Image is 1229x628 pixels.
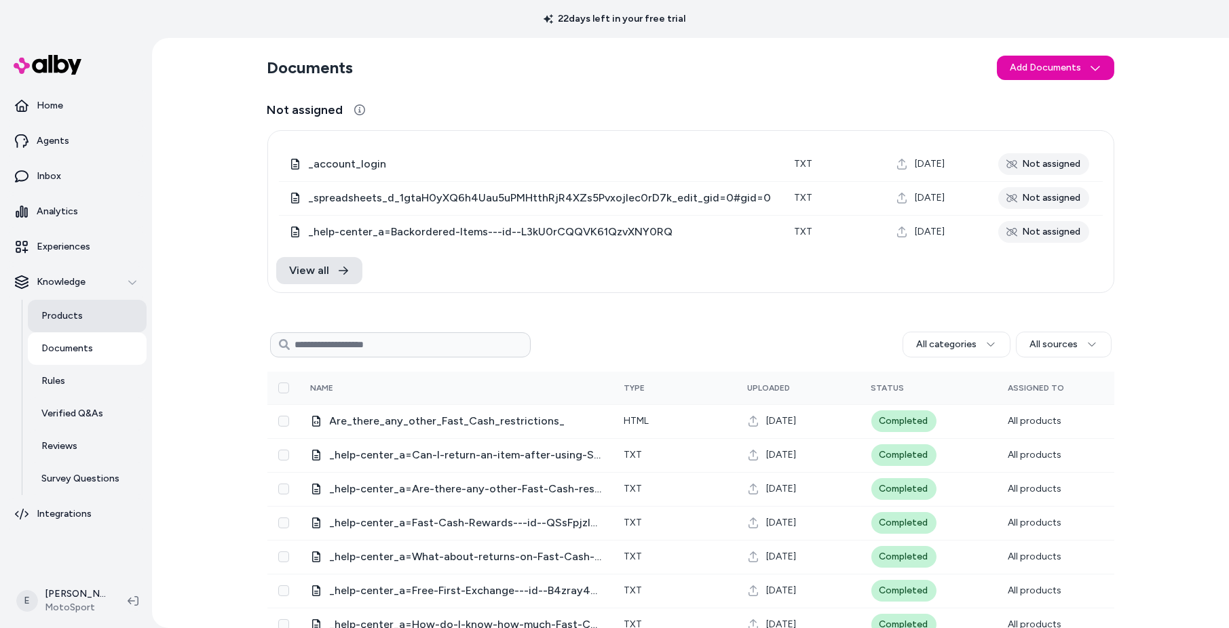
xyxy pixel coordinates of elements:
[767,414,797,428] span: [DATE]
[624,483,643,494] span: txt
[535,12,694,26] p: 22 days left in your free trial
[5,160,147,193] a: Inbox
[767,516,797,530] span: [DATE]
[1008,585,1062,596] span: All products
[998,221,1089,243] div: Not assigned
[917,338,977,351] span: All categories
[311,515,603,531] div: _help-center_a=Fast-Cash-Rewards---id--QSsFpjzIQ8a-Akv9owa0RA.txt
[871,512,937,534] div: Completed
[903,332,1010,357] button: All categories
[311,413,603,429] div: Are_there_any_other_Fast_Cash_restrictions_.html
[1008,449,1062,460] span: All products
[871,478,937,500] div: Completed
[37,275,86,289] p: Knowledge
[998,153,1089,175] div: Not assigned
[37,205,78,218] p: Analytics
[871,546,937,568] div: Completed
[45,587,106,601] p: [PERSON_NAME]
[311,447,603,463] div: _help-center_a=Can-I-return-an-item-after-using-Sezzle---id--fjm0E7w9RPyLEQWtNHbE_g.txt
[45,601,106,614] span: MotoSport
[278,416,289,427] button: Select row
[311,481,603,497] div: _help-center_a=Are-there-any-other-Fast-Cash-restrictions---id--Mb8B5UAETZGijK0xrkCs6Q.txt
[267,57,354,79] h2: Documents
[997,56,1114,80] button: Add Documents
[28,397,147,430] a: Verified Q&As
[915,157,945,171] span: [DATE]
[1008,415,1062,427] span: All products
[871,383,905,393] span: Status
[37,170,61,183] p: Inbox
[1016,332,1112,357] button: All sources
[624,415,649,427] span: html
[41,472,119,486] p: Survey Questions
[624,585,643,596] span: txt
[871,410,937,432] div: Completed
[5,90,147,122] a: Home
[278,517,289,528] button: Select row
[624,383,645,393] span: Type
[28,463,147,495] a: Survey Questions
[37,240,90,254] p: Experiences
[28,332,147,365] a: Documents
[5,125,147,157] a: Agents
[767,584,797,597] span: [DATE]
[37,507,92,521] p: Integrations
[330,447,603,463] span: _help-center_a=Can-I-return-an-item-after-using-Sezzle---id--fjm0E7w9RPyLEQWtNHbE_g
[748,383,791,393] span: Uploaded
[624,449,643,460] span: txt
[1030,338,1078,351] span: All sources
[1008,383,1065,393] span: Assigned To
[5,195,147,228] a: Analytics
[309,190,773,206] span: _spreadsheets_d_1gtaH0yXQ6h4Uau5uPMHtthRjR4XZs5Pvxojlec0rD7k_edit_gid=0#gid=0
[278,450,289,460] button: Select row
[267,100,343,119] span: Not assigned
[1008,517,1062,528] span: All products
[37,99,63,113] p: Home
[330,413,603,429] span: Are_there_any_other_Fast_Cash_restrictions_
[290,156,773,172] div: _account_login.txt
[41,309,83,323] p: Products
[290,224,773,240] div: _help-center_a=Backordered-Items---id--L3kU0rCQQVK61QzvXNY0RQ.txt
[624,517,643,528] span: txt
[41,439,77,453] p: Reviews
[276,257,362,284] a: View all
[278,382,289,393] button: Select all
[309,224,773,240] span: _help-center_a=Backordered-Items---id--L3kU0rCQQVK61QzvXNY0RQ
[290,262,330,279] span: View all
[41,342,93,355] p: Documents
[767,482,797,496] span: [DATE]
[16,590,38,612] span: E
[1008,551,1062,562] span: All products
[37,134,69,148] p: Agents
[278,484,289,494] button: Select row
[795,226,813,237] span: txt
[915,225,945,239] span: [DATE]
[311,549,603,565] div: _help-center_a=What-about-returns-on-Fast-Cash-products---id--Yu95pKXBTJG5gwmLc55ysg.txt
[767,448,797,462] span: [DATE]
[998,187,1089,209] div: Not assigned
[14,55,81,75] img: alby Logo
[5,231,147,263] a: Experiences
[795,158,813,170] span: txt
[5,498,147,530] a: Integrations
[278,585,289,596] button: Select row
[278,551,289,562] button: Select row
[330,549,603,565] span: _help-center_a=What-about-returns-on-Fast-Cash-products---id--Yu95pKXBTJG5gwmLc55ysg
[330,515,603,531] span: _help-center_a=Fast-Cash-Rewards---id--QSsFpjzIQ8a-Akv9owa0RA
[311,382,413,393] div: Name
[871,580,937,602] div: Completed
[330,481,603,497] span: _help-center_a=Are-there-any-other-Fast-Cash-restrictions---id--Mb8B5UAETZGijK0xrkCs6Q
[28,430,147,463] a: Reviews
[311,583,603,599] div: _help-center_a=Free-First-Exchange---id--B4zray4bQN20d1OhdXUAPA.txt
[915,191,945,205] span: [DATE]
[8,579,117,623] button: E[PERSON_NAME]MotoSport
[767,550,797,564] span: [DATE]
[41,407,103,420] p: Verified Q&As
[624,551,643,562] span: txt
[5,266,147,298] button: Knowledge
[28,365,147,397] a: Rules
[309,156,773,172] span: _account_login
[41,374,65,388] p: Rules
[1008,483,1062,494] span: All products
[330,583,603,599] span: _help-center_a=Free-First-Exchange---id--B4zray4bQN20d1OhdXUAPA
